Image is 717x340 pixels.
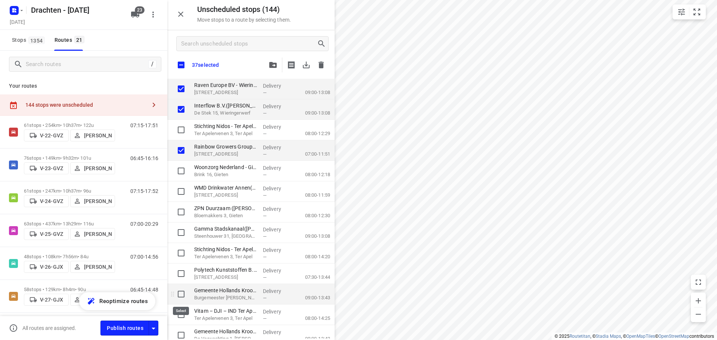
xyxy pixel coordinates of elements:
span: Reoptimize routes [99,296,148,306]
p: 07:00-20:29 [130,221,158,227]
button: [PERSON_NAME] [70,130,115,141]
p: [PERSON_NAME] [84,198,112,204]
p: Steenhouwer 31, Stadskanaal [194,233,257,240]
button: V-25-GVZ [24,228,69,240]
p: 07:00-11:51 [293,150,330,158]
p: Spijkerboorsdijk 6 b, Annen [194,191,257,199]
p: Ter Apelervenen 3, Ter Apel [194,130,257,137]
button: Close [173,7,188,22]
p: 08:00-12:29 [293,130,330,137]
span: — [263,152,267,157]
span: Select [174,184,189,199]
p: [STREET_ADDRESS] [194,89,257,96]
p: 63 stops • 437km • 13h29m • 116u [24,221,115,227]
p: V-24-GVZ [40,198,63,204]
p: Delivery [263,287,291,295]
button: More [146,7,161,22]
span: — [263,213,267,219]
p: 09:00-13:43 [293,294,330,302]
input: Search routes [26,59,148,70]
p: Delivery [263,82,291,90]
a: Stadia Maps [596,334,621,339]
p: Delivery [263,246,291,254]
span: — [263,131,267,137]
button: 23 [128,7,143,22]
p: V-22-GVZ [40,132,63,138]
p: [PERSON_NAME] [84,165,112,171]
p: Delivery [263,144,291,151]
p: 06:45-14:48 [130,287,158,293]
p: 09:00-13:08 [293,89,330,96]
button: [PERSON_NAME] [70,294,115,306]
span: Publish routes [107,324,143,333]
p: 09:00-13:08 [293,109,330,117]
div: grid [167,79,335,339]
button: Publish routes [100,321,149,335]
p: 07:15-17:51 [130,122,158,128]
span: Delete stops [314,57,329,72]
p: Delivery [263,185,291,192]
p: Burgemeester Mijnlieffstraat 1, Anna Paulowna [194,294,257,302]
button: V-27-GJX [24,294,69,306]
p: 06:45-16:16 [130,155,158,161]
p: Delivery [263,205,291,213]
a: OpenStreetMap [658,334,689,339]
span: — [263,90,267,96]
p: Polytech Kunststoffen B.V.(Tristan Cherington) [194,266,257,274]
button: V-22-GVZ [24,130,69,141]
span: — [263,172,267,178]
span: — [263,295,267,301]
p: Brink 16, Gieten [194,171,257,178]
button: Map settings [674,4,689,19]
p: Delivery [263,308,291,315]
p: Delivery [263,103,291,110]
span: Select [174,81,189,96]
li: © 2025 , © , © © contributors [555,334,714,339]
p: ZPN Duurzaam (Arianne Davoodi ) [194,205,257,212]
button: Reoptimize routes [79,292,155,310]
p: [PERSON_NAME] [84,264,112,270]
span: — [263,234,267,239]
span: — [263,110,267,116]
p: Ter Apelervenen 3, Ter Apel [194,315,257,322]
span: Select [174,225,189,240]
p: 58 stops • 129km • 8h4m • 90u [24,287,115,292]
p: Rainbow Growers Group - Rainbow Kleinpak Middenmeer(Mark Brekelmans) [194,143,257,150]
p: 61 stops • 247km • 10h37m • 96u [24,188,115,194]
button: Fit zoom [689,4,704,19]
p: 07:00-14:56 [130,254,158,260]
h5: Project date [7,18,28,26]
span: Select [174,307,189,322]
button: [PERSON_NAME] [70,261,115,273]
p: 76 stops • 149km • 9h32m • 101u [24,155,115,161]
p: 07:15-17:52 [130,188,158,194]
p: Delivery [263,328,291,336]
div: small contained button group [673,4,706,19]
p: V-23-GVZ [40,165,63,171]
div: Search [317,39,328,48]
p: [PERSON_NAME] [84,132,112,138]
div: Driver app settings [149,323,158,333]
div: Routes [55,35,87,45]
a: Routetitan [569,334,590,339]
p: Gemeente Hollands Kroon - Bestuurscentrum(Angelique van den Heuvel) [194,328,257,335]
p: Stichting Nidos - Ter Apel(Administratie Ter Apel) [194,122,257,130]
p: Ter Apelervenen 3, Ter Apel [194,253,257,261]
p: 08:00-11:59 [293,191,330,199]
p: [PERSON_NAME] [84,231,112,237]
p: Your routes [9,82,158,90]
p: Raven Europe BV - Wieringerwerf(Gerard Nieuwenhuizen) [194,81,257,89]
span: Select [174,143,189,158]
p: Interflow B.V.(Ineke Verblaauw) [194,102,257,109]
h5: Rename [28,4,125,16]
button: [PERSON_NAME] [70,228,115,240]
p: 07:30-13:44 [293,274,330,281]
button: V-24-GVZ [24,195,69,207]
span: Stops [12,35,47,45]
p: V-25-GVZ [40,231,63,237]
p: Delivery [263,123,291,131]
p: Delivery [263,226,291,233]
p: 37 selected [192,62,219,68]
span: Select [174,102,189,117]
button: V-26-GJX [24,261,69,273]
